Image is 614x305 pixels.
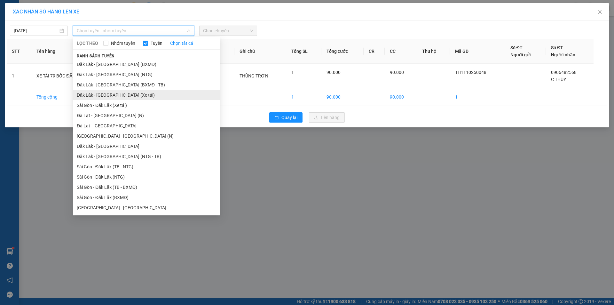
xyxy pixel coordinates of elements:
th: Mã GD [450,39,505,64]
span: down [187,29,191,33]
th: Tổng cước [321,39,364,64]
span: C THÙY [551,77,566,82]
span: XÁC NHẬN SỐ HÀNG LÊN XE [13,9,79,15]
span: TH1110250048 [455,70,486,75]
li: Sài Gòn - Đăk Lăk (NTG) [73,172,220,182]
span: 90.000 [327,70,341,75]
span: 90.000 [390,70,404,75]
td: 1 [7,64,31,88]
th: Thu hộ [417,39,450,64]
span: Chọn tuyến - nhóm tuyến [77,26,190,36]
span: Người gửi [510,52,531,57]
th: STT [7,39,31,64]
li: Đăk Lăk - [GEOGRAPHIC_DATA] (BXMĐ - TB) [73,80,220,90]
span: Tuyến [148,40,165,47]
li: Sài Gòn - Đăk Lăk (Xe tải) [73,100,220,110]
th: Tổng SL [286,39,321,64]
td: 90.000 [385,88,417,106]
li: Đà Lạt - [GEOGRAPHIC_DATA] [73,121,220,131]
td: 90.000 [321,88,364,106]
li: Đăk Lăk - [GEOGRAPHIC_DATA] (NTG - TB) [73,151,220,162]
span: 1 [291,70,294,75]
span: Người nhận [551,52,575,57]
li: [GEOGRAPHIC_DATA] - [GEOGRAPHIC_DATA] (N) [73,131,220,141]
li: Đăk Lăk - [GEOGRAPHIC_DATA] [73,141,220,151]
th: CR [364,39,385,64]
li: Sài Gòn - Đăk Lăk (TB - NTG) [73,162,220,172]
span: rollback [274,115,279,120]
span: Quay lại [281,114,297,121]
th: Ghi chú [234,39,286,64]
span: LỌC THEO [77,40,98,47]
li: Đăk Lăk - [GEOGRAPHIC_DATA] (BXMĐ) [73,59,220,69]
span: Số ĐT [510,45,523,50]
span: Nhóm tuyến [108,40,138,47]
td: Tổng cộng [31,88,107,106]
li: Sài Gòn - Đăk Lăk (BXMĐ) [73,192,220,203]
a: Chọn tất cả [170,40,193,47]
span: Danh sách tuyến [73,53,119,59]
input: 11/10/2025 [14,27,58,34]
button: rollbackQuay lại [269,112,303,123]
button: Close [591,3,609,21]
li: Đăk Lăk - [GEOGRAPHIC_DATA] (Xe tải) [73,90,220,100]
td: 1 [450,88,505,106]
th: CC [385,39,417,64]
th: Tên hàng [31,39,107,64]
li: Sài Gòn - Đăk Lăk (TB - BXMĐ) [73,182,220,192]
td: 1 [286,88,321,106]
li: [GEOGRAPHIC_DATA] - [GEOGRAPHIC_DATA] [73,203,220,213]
span: THÙNG TRƠN [240,73,268,78]
span: Chọn chuyến [203,26,253,36]
span: 0906482568 [551,70,577,75]
button: uploadLên hàng [309,112,345,123]
td: XE TẢI 79 BỐC ĐẮKMIL [31,64,107,88]
li: Đăk Lăk - [GEOGRAPHIC_DATA] (NTG) [73,69,220,80]
span: Số ĐT [551,45,563,50]
li: Đà Lạt - [GEOGRAPHIC_DATA] (N) [73,110,220,121]
span: close [597,9,602,14]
